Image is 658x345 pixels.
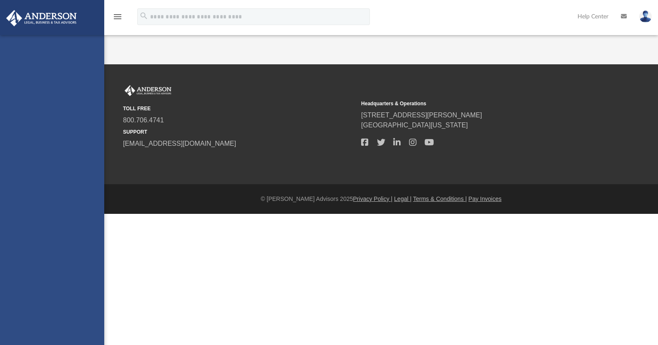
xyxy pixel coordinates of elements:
[4,10,79,26] img: Anderson Advisors Platinum Portal
[113,16,123,22] a: menu
[361,122,468,129] a: [GEOGRAPHIC_DATA][US_STATE]
[123,85,173,96] img: Anderson Advisors Platinum Portal
[139,11,148,20] i: search
[361,100,593,107] small: Headquarters & Operations
[394,195,412,202] a: Legal |
[113,12,123,22] i: menu
[123,105,355,112] small: TOLL FREE
[123,128,355,136] small: SUPPORT
[123,140,236,147] a: [EMAIL_ADDRESS][DOMAIN_NAME]
[468,195,501,202] a: Pay Invoices
[104,195,658,203] div: © [PERSON_NAME] Advisors 2025
[361,112,482,119] a: [STREET_ADDRESS][PERSON_NAME]
[123,117,164,124] a: 800.706.4741
[353,195,393,202] a: Privacy Policy |
[639,10,652,23] img: User Pic
[413,195,467,202] a: Terms & Conditions |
